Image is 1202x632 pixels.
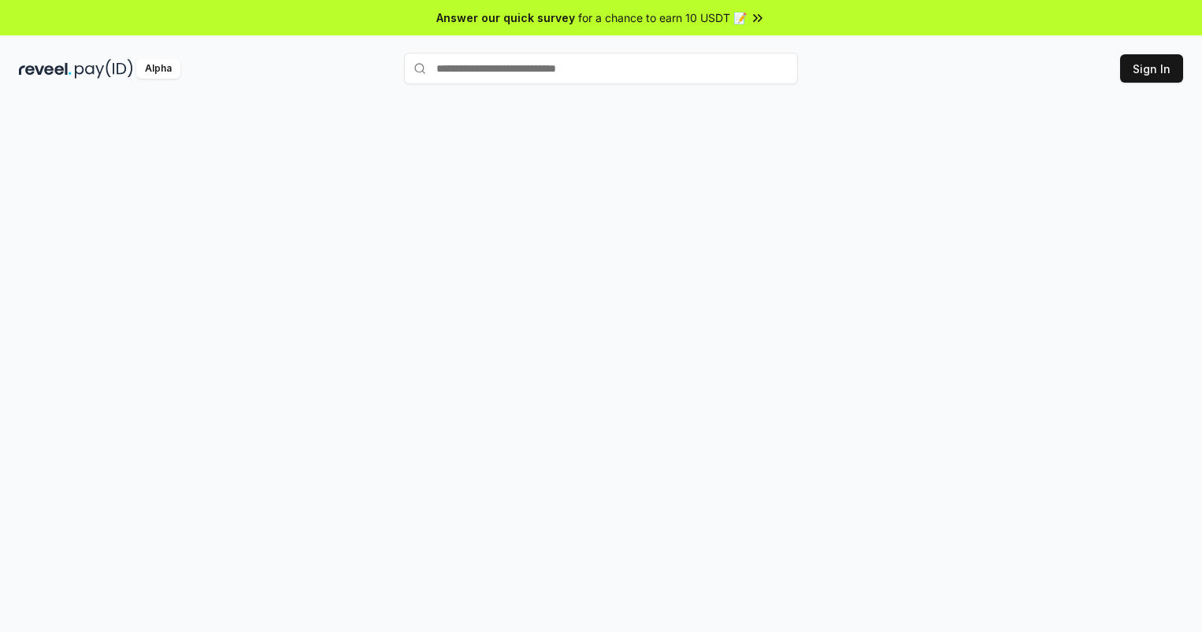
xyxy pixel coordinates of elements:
span: Answer our quick survey [436,9,575,26]
img: pay_id [75,59,133,79]
span: for a chance to earn 10 USDT 📝 [578,9,747,26]
div: Alpha [136,59,180,79]
img: reveel_dark [19,59,72,79]
button: Sign In [1120,54,1183,83]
